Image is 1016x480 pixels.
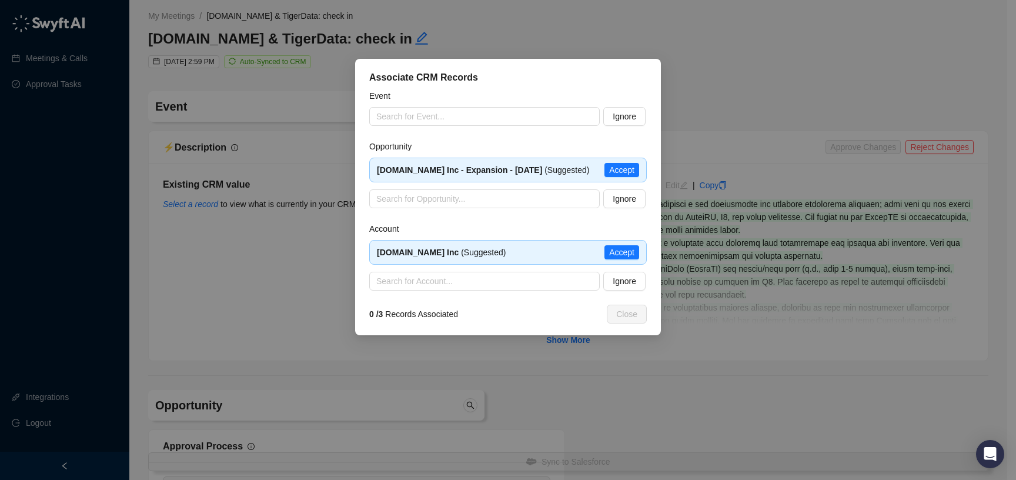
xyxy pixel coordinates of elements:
[604,245,639,259] button: Accept
[607,305,647,324] button: Close
[609,164,634,176] span: Accept
[603,189,646,208] button: Ignore
[377,248,506,257] span: (Suggested)
[613,192,636,205] span: Ignore
[369,140,420,153] label: Opportunity
[976,440,1004,468] div: Open Intercom Messenger
[377,248,459,257] strong: [DOMAIN_NAME] Inc
[369,89,399,102] label: Event
[603,107,646,126] button: Ignore
[369,222,407,235] label: Account
[613,275,636,288] span: Ignore
[604,163,639,177] button: Accept
[377,165,589,175] span: (Suggested)
[377,165,542,175] strong: [DOMAIN_NAME] Inc - Expansion - [DATE]
[369,308,458,321] span: Records Associated
[603,272,646,291] button: Ignore
[369,71,647,85] div: Associate CRM Records
[369,309,383,319] strong: 0 / 3
[613,110,636,123] span: Ignore
[609,246,634,259] span: Accept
